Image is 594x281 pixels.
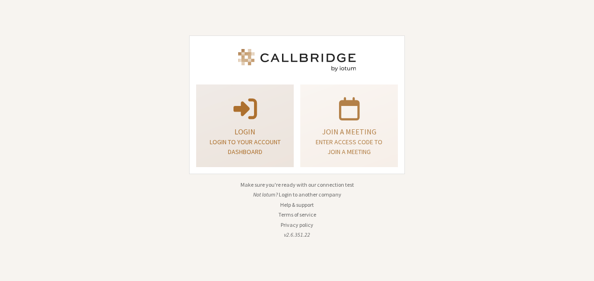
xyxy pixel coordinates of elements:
[278,211,316,218] a: Terms of service
[300,84,398,167] a: Join a meetingEnter access code to join a meeting
[312,137,386,157] p: Enter access code to join a meeting
[189,231,405,239] li: v2.6.351.22
[208,137,282,157] p: Login to your account dashboard
[281,221,313,228] a: Privacy policy
[208,126,282,137] p: Login
[236,49,358,71] img: Iotum
[189,190,405,199] li: Not Iotum?
[196,84,294,167] button: LoginLogin to your account dashboard
[280,201,314,208] a: Help & support
[312,126,386,137] p: Join a meeting
[279,190,341,199] button: Login to another company
[240,181,354,188] a: Make sure you're ready with our connection test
